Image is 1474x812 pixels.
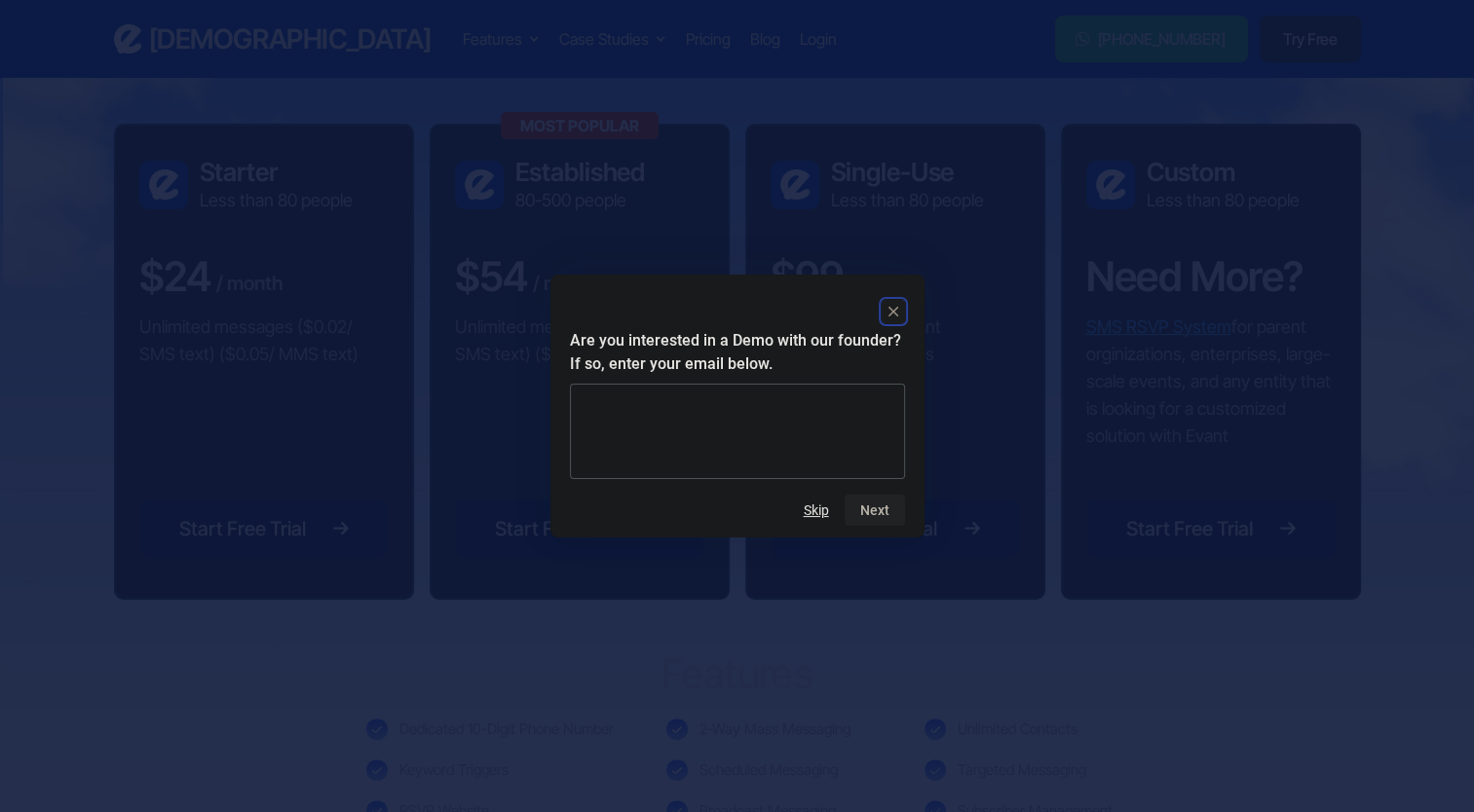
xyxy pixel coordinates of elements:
textarea: Are you interested in a Demo with our founder? If so, enter your email below. [570,384,905,479]
button: Next question [845,495,905,526]
h2: Are you interested in a Demo with our founder? If so, enter your email below. [570,329,905,376]
button: Close [882,300,905,323]
button: Skip [804,502,829,518]
dialog: Are you interested in a Demo with our founder? If so, enter your email below. [550,275,925,537]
